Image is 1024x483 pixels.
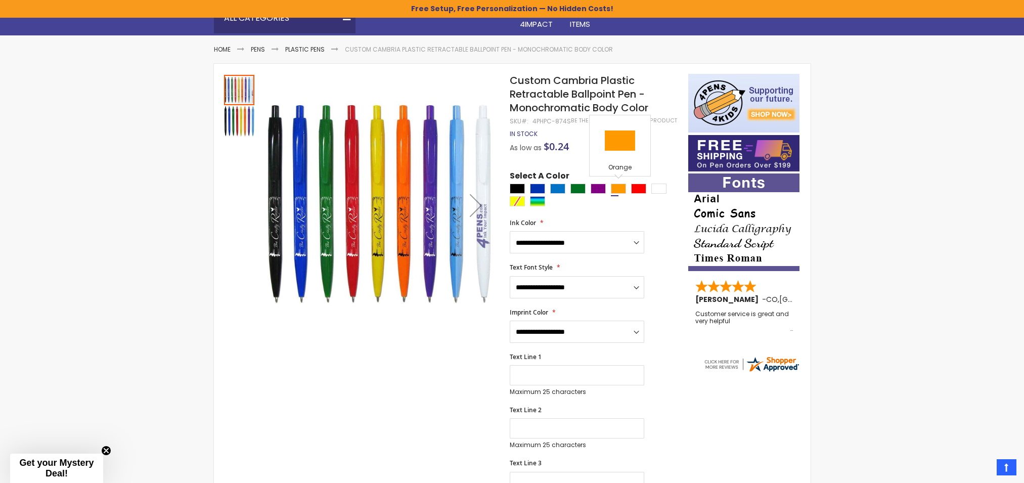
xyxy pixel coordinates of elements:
a: Pens [251,45,265,54]
div: Green [570,184,586,194]
span: [PERSON_NAME] [695,294,762,304]
div: 4PHPC-874S [532,117,571,125]
a: Top [997,459,1016,475]
img: Custom Cambria Plastic Retractable Ballpoint Pen - Monochromatic Body Color [224,106,254,137]
span: In stock [510,129,538,138]
div: Assorted [530,196,545,206]
div: Orange [611,184,626,194]
span: Text Line 3 [510,459,542,467]
img: 4pens.com widget logo [703,355,800,373]
span: Get your Mystery Deal! [19,458,94,478]
a: 4PROMOTIONALITEMS [562,3,646,36]
span: Pencils [475,9,504,19]
div: Orange [592,163,648,173]
img: 4pens 4 kids [688,74,799,133]
span: Custom Cambria Plastic Retractable Ballpoint Pen - Monochromatic Body Color [510,73,648,115]
div: Availability [510,130,538,138]
span: 4Pens 4impact [520,9,554,29]
a: Be the first to review this product [571,117,677,124]
span: 4PROMOTIONAL ITEMS [570,9,638,29]
span: Blog [760,9,779,19]
div: Next [456,74,496,336]
img: Free shipping on orders over $199 [688,135,799,171]
li: Custom Cambria Plastic Retractable Ballpoint Pen - Monochromatic Body Color [345,46,613,54]
div: Customer service is great and very helpful [695,311,793,332]
span: Pens [431,9,449,19]
span: Ink Color [510,218,536,227]
span: Imprint Color [510,308,548,317]
span: - , [762,294,854,304]
div: Purple [591,184,606,194]
img: Custom Cambria Plastic Retractable Ballpoint Pen - Monochromatic Body Color [265,89,496,320]
div: Black [510,184,525,194]
span: Text Line 1 [510,353,542,361]
div: Custom Cambria Plastic Retractable Ballpoint Pen - Monochromatic Body Color [224,105,254,137]
span: Specials [710,9,743,19]
strong: SKU [510,117,528,125]
p: Maximum 25 characters [510,441,644,449]
span: Rush [664,9,684,19]
span: Text Font Style [510,263,553,272]
span: CO [766,294,778,304]
a: Home [214,45,231,54]
span: As low as [510,143,542,153]
div: Blue Light [550,184,565,194]
div: All Categories [214,3,355,33]
a: 4pens.com certificate URL [703,367,800,375]
span: $0.24 [544,140,569,153]
span: [GEOGRAPHIC_DATA] [779,294,854,304]
img: font-personalization-examples [688,173,799,271]
div: Red [631,184,646,194]
div: Get your Mystery Deal!Close teaser [10,454,103,483]
div: White [651,184,666,194]
a: Plastic Pens [285,45,325,54]
a: 4Pens4impact [512,3,562,36]
span: Home [384,9,405,19]
button: Close teaser [101,446,111,456]
span: Text Line 2 [510,406,542,414]
div: Custom Cambria Plastic Retractable Ballpoint Pen - Monochromatic Body Color [224,74,255,105]
span: Select A Color [510,170,569,184]
div: Blue [530,184,545,194]
p: Maximum 25 characters [510,388,644,396]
